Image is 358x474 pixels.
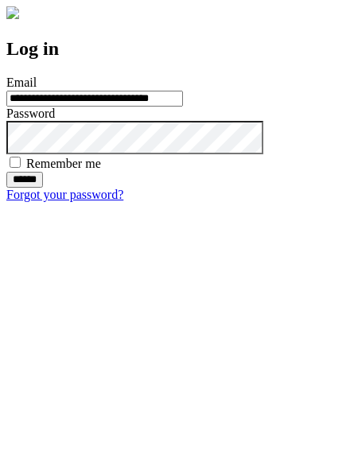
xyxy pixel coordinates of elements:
[6,188,123,201] a: Forgot your password?
[6,6,19,19] img: logo-4e3dc11c47720685a147b03b5a06dd966a58ff35d612b21f08c02c0306f2b779.png
[6,38,352,60] h2: Log in
[26,157,101,170] label: Remember me
[6,107,55,120] label: Password
[6,76,37,89] label: Email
